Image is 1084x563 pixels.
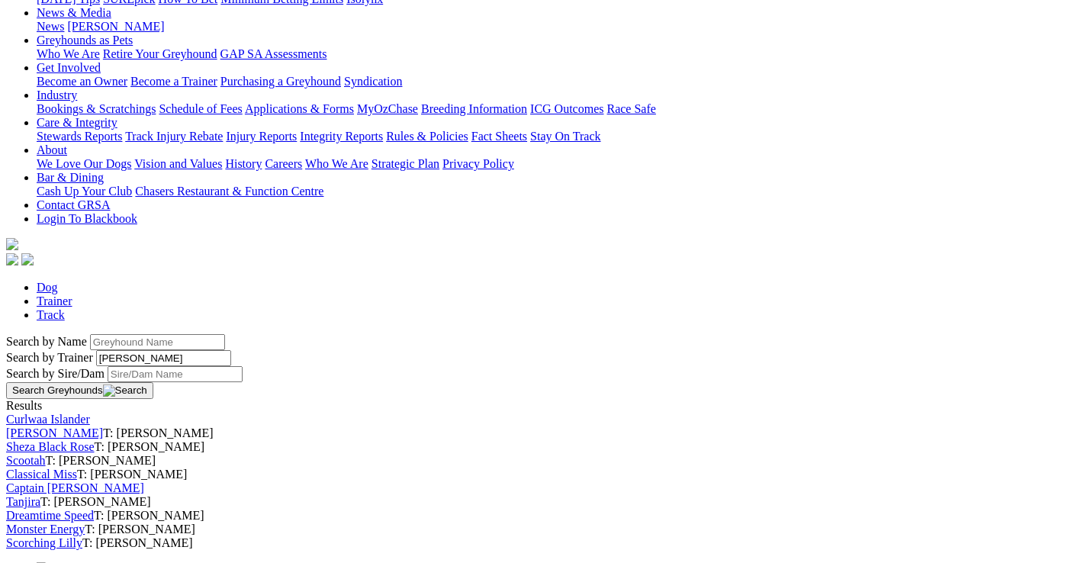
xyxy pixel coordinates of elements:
a: Fact Sheets [471,130,527,143]
a: Applications & Forms [245,102,354,115]
a: Retire Your Greyhound [103,47,217,60]
div: Get Involved [37,75,1078,88]
a: Rules & Policies [386,130,468,143]
a: Login To Blackbook [37,212,137,225]
div: Care & Integrity [37,130,1078,143]
a: News [37,20,64,33]
a: Privacy Policy [442,157,514,170]
div: Results [6,399,1078,413]
a: Injury Reports [226,130,297,143]
div: T: [PERSON_NAME] [6,536,1078,550]
a: Sheza Black Rose [6,440,95,453]
a: Dog [37,281,58,294]
a: Captain [PERSON_NAME] [6,481,144,494]
div: T: [PERSON_NAME] [6,454,1078,468]
a: About [37,143,67,156]
a: Stewards Reports [37,130,122,143]
a: Who We Are [37,47,100,60]
input: Search by Greyhound name [90,334,225,350]
div: T: [PERSON_NAME] [6,426,1078,440]
div: Industry [37,102,1078,116]
a: Dreamtime Speed [6,509,94,522]
a: Stay On Track [530,130,600,143]
a: Become a Trainer [130,75,217,88]
a: MyOzChase [357,102,418,115]
div: About [37,157,1078,171]
a: Scorching Lilly [6,536,82,549]
img: facebook.svg [6,253,18,265]
a: Integrity Reports [300,130,383,143]
div: T: [PERSON_NAME] [6,523,1078,536]
a: We Love Our Dogs [37,157,131,170]
a: Greyhounds as Pets [37,34,133,47]
a: Curlwaa Islander [6,413,90,426]
a: Breeding Information [421,102,527,115]
a: Strategic Plan [372,157,439,170]
a: [PERSON_NAME] [67,20,164,33]
a: Who We Are [305,157,368,170]
a: Cash Up Your Club [37,185,132,198]
input: Search by Trainer name [96,350,231,366]
a: Classical Miss [6,468,77,481]
div: T: [PERSON_NAME] [6,468,1078,481]
a: Bookings & Scratchings [37,102,156,115]
a: Purchasing a Greyhound [220,75,341,88]
div: T: [PERSON_NAME] [6,440,1078,454]
a: Vision and Values [134,157,222,170]
a: Track Injury Rebate [125,130,223,143]
a: Tanjira [6,495,40,508]
a: Industry [37,88,77,101]
div: Bar & Dining [37,185,1078,198]
div: Greyhounds as Pets [37,47,1078,61]
div: T: [PERSON_NAME] [6,509,1078,523]
div: News & Media [37,20,1078,34]
a: Contact GRSA [37,198,110,211]
a: ICG Outcomes [530,102,603,115]
button: Search Greyhounds [6,382,153,399]
a: Schedule of Fees [159,102,242,115]
a: Monster Energy [6,523,85,536]
img: twitter.svg [21,253,34,265]
a: Track [37,308,65,321]
img: logo-grsa-white.png [6,238,18,250]
a: [PERSON_NAME] [6,426,103,439]
a: Syndication [344,75,402,88]
a: Bar & Dining [37,171,104,184]
label: Search by Sire/Dam [6,367,105,380]
a: Careers [265,157,302,170]
a: GAP SA Assessments [220,47,327,60]
label: Search by Trainer [6,351,93,364]
a: History [225,157,262,170]
a: News & Media [37,6,111,19]
img: Search [103,384,147,397]
div: T: [PERSON_NAME] [6,495,1078,509]
a: Trainer [37,294,72,307]
a: Chasers Restaurant & Function Centre [135,185,323,198]
a: Get Involved [37,61,101,74]
a: Care & Integrity [37,116,117,129]
a: Scootah [6,454,46,467]
a: Become an Owner [37,75,127,88]
label: Search by Name [6,335,87,348]
a: Race Safe [606,102,655,115]
input: Search by Sire/Dam name [108,366,243,382]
